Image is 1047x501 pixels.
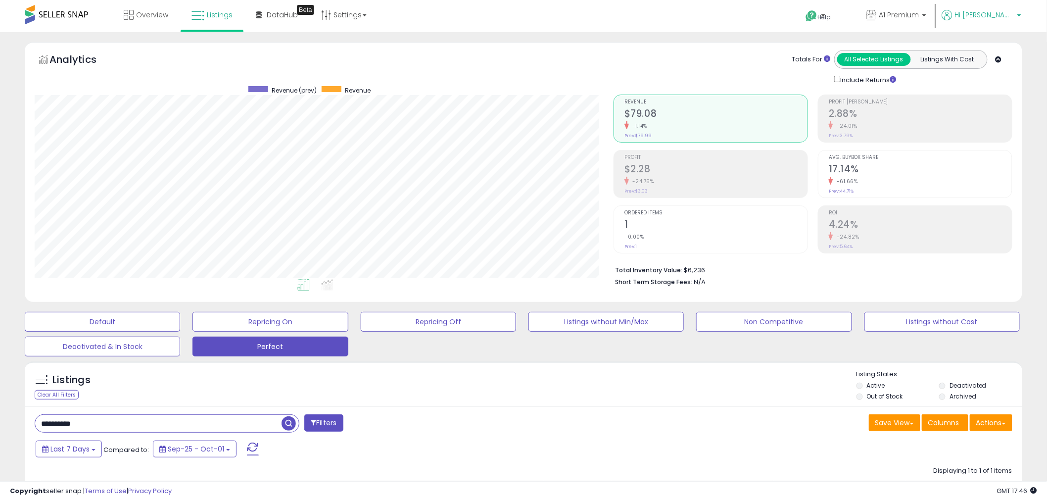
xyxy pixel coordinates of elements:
[857,370,1022,379] p: Listing States:
[806,10,818,22] i: Get Help
[192,312,348,332] button: Repricing On
[928,418,959,428] span: Columns
[829,219,1012,232] h2: 4.24%
[297,5,314,15] div: Tooltip anchor
[25,337,180,356] button: Deactivated & In Stock
[696,312,852,332] button: Non Competitive
[934,466,1012,476] div: Displaying 1 to 1 of 1 items
[879,10,919,20] span: A1 Premium
[829,210,1012,216] span: ROI
[103,445,149,454] span: Compared to:
[624,188,648,194] small: Prev: $3.03
[829,163,1012,177] h2: 17.14%
[345,86,371,95] span: Revenue
[829,155,1012,160] span: Avg. Buybox Share
[10,487,172,496] div: seller snap | |
[629,122,647,130] small: -1.14%
[833,233,859,241] small: -24.82%
[624,163,808,177] h2: $2.28
[35,390,79,400] div: Clear All Filters
[833,122,857,130] small: -24.01%
[997,486,1037,496] span: 2025-10-9 17:46 GMT
[272,86,317,95] span: Revenue (prev)
[52,373,91,387] h5: Listings
[615,263,1005,275] li: $6,236
[207,10,233,20] span: Listings
[136,10,168,20] span: Overview
[867,392,903,401] label: Out of Stock
[827,74,908,85] div: Include Returns
[792,55,831,64] div: Totals For
[624,100,808,105] span: Revenue
[624,108,808,121] h2: $79.08
[798,2,851,32] a: Help
[267,10,298,20] span: DataHub
[629,178,654,185] small: -24.75%
[85,486,127,496] a: Terms of Use
[950,381,987,390] label: Deactivated
[128,486,172,496] a: Privacy Policy
[10,486,46,496] strong: Copyright
[624,244,637,250] small: Prev: 1
[950,392,976,401] label: Archived
[25,312,180,332] button: Default
[615,266,682,274] b: Total Inventory Value:
[168,444,224,454] span: Sep-25 - Oct-01
[955,10,1014,20] span: Hi [PERSON_NAME]
[624,233,644,241] small: 0.00%
[922,414,968,431] button: Columns
[829,108,1012,121] h2: 2.88%
[864,312,1020,332] button: Listings without Cost
[50,444,90,454] span: Last 7 Days
[910,53,984,66] button: Listings With Cost
[869,414,920,431] button: Save View
[528,312,684,332] button: Listings without Min/Max
[942,10,1021,32] a: Hi [PERSON_NAME]
[818,13,831,21] span: Help
[833,178,858,185] small: -61.66%
[970,414,1012,431] button: Actions
[49,52,116,69] h5: Analytics
[624,155,808,160] span: Profit
[837,53,911,66] button: All Selected Listings
[624,133,652,139] small: Prev: $79.99
[192,337,348,356] button: Perfect
[829,244,853,250] small: Prev: 5.64%
[624,219,808,232] h2: 1
[153,441,237,457] button: Sep-25 - Oct-01
[829,188,854,194] small: Prev: 44.71%
[694,277,706,287] span: N/A
[361,312,516,332] button: Repricing Off
[867,381,885,390] label: Active
[829,133,853,139] small: Prev: 3.79%
[624,210,808,216] span: Ordered Items
[829,100,1012,105] span: Profit [PERSON_NAME]
[615,278,692,286] b: Short Term Storage Fees:
[36,441,102,457] button: Last 7 Days
[304,414,343,432] button: Filters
